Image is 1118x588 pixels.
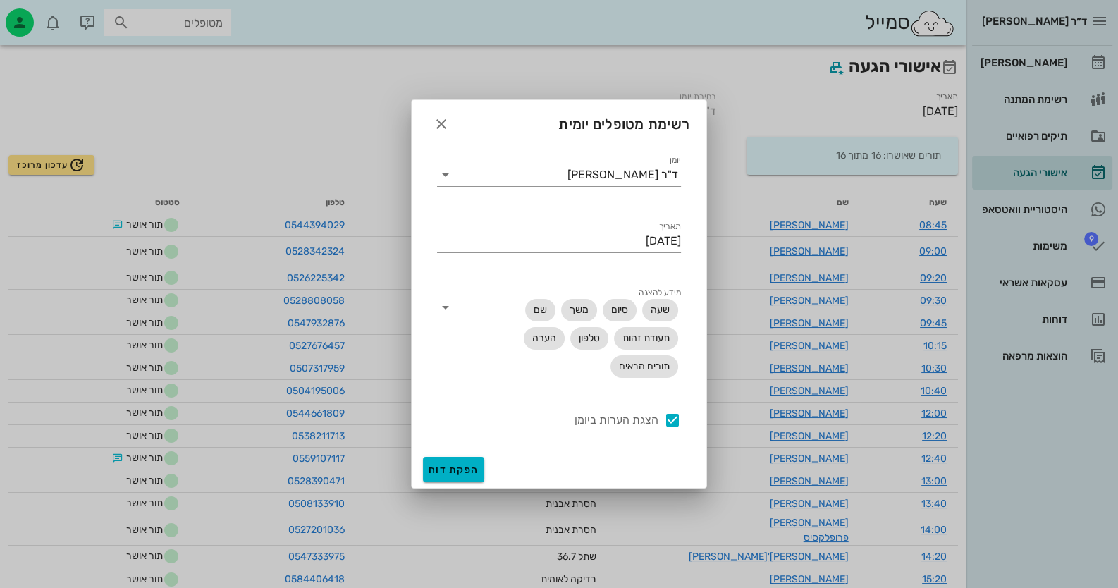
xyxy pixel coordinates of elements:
[532,327,556,350] span: הערה
[619,355,670,378] span: תורים הבאים
[423,457,484,482] button: הפקת דוח
[622,327,670,350] span: תעודת זהות
[651,299,670,321] span: שעה
[534,299,547,321] span: שם
[670,155,682,166] label: יומן
[611,299,628,321] span: סיום
[567,169,678,181] div: ד"ר [PERSON_NAME]
[437,164,681,186] div: יומןד"ר [PERSON_NAME]
[412,100,706,144] div: רשימת מטופלים יומית
[437,296,681,381] div: מידע להצגהשעהסיוםמשךשםתעודת זהותטלפוןהערהתורים הבאים
[639,288,681,298] label: מידע להצגה
[437,413,658,427] label: הצגת הערות ביומן
[659,221,682,232] label: תאריך
[579,327,600,350] span: טלפון
[570,299,589,321] span: משך
[429,464,479,476] span: הפקת דוח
